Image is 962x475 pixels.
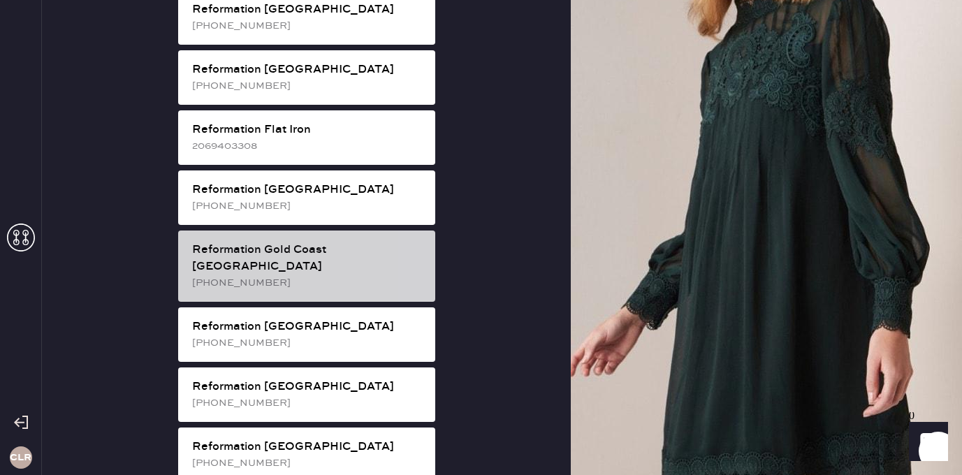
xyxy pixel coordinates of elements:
[192,275,424,291] div: [PHONE_NUMBER]
[192,395,424,411] div: [PHONE_NUMBER]
[896,412,956,472] iframe: Front Chat
[192,319,424,335] div: Reformation [GEOGRAPHIC_DATA]
[192,122,424,138] div: Reformation Flat Iron
[192,18,424,34] div: [PHONE_NUMBER]
[10,453,31,462] h3: CLR
[192,439,424,455] div: Reformation [GEOGRAPHIC_DATA]
[192,242,424,275] div: Reformation Gold Coast [GEOGRAPHIC_DATA]
[192,78,424,94] div: [PHONE_NUMBER]
[192,198,424,214] div: [PHONE_NUMBER]
[192,182,424,198] div: Reformation [GEOGRAPHIC_DATA]
[192,335,424,351] div: [PHONE_NUMBER]
[192,1,424,18] div: Reformation [GEOGRAPHIC_DATA]
[192,455,424,471] div: [PHONE_NUMBER]
[192,61,424,78] div: Reformation [GEOGRAPHIC_DATA]
[192,138,424,154] div: 2069403308
[192,379,424,395] div: Reformation [GEOGRAPHIC_DATA]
